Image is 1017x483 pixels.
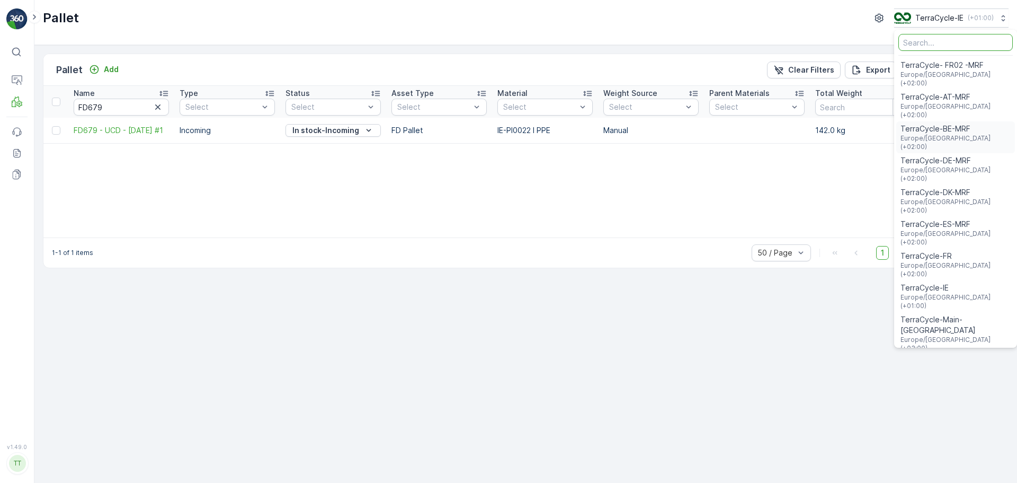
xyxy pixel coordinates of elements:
p: Name [74,88,95,99]
span: TerraCycle-ES-MRF [900,219,1011,230]
td: IE-PI0022 I PPE [492,118,598,143]
td: 142.0 kg [810,118,916,143]
p: Weight Source [603,88,657,99]
button: Clear Filters [767,62,841,78]
p: Select [715,102,788,112]
span: Europe/[GEOGRAPHIC_DATA] (+01:00) [900,293,1011,310]
p: Type [180,88,198,99]
div: Toggle Row Selected [52,126,60,135]
span: Europe/[GEOGRAPHIC_DATA] (+02:00) [900,102,1011,119]
p: Select [291,102,364,112]
p: Select [609,102,682,112]
span: TerraCycle-Main-[GEOGRAPHIC_DATA] [900,314,1011,336]
td: Manual [598,118,704,143]
p: ( +01:00 ) [968,14,994,22]
span: 1 [876,246,889,260]
span: TerraCycle-DE-MRF [900,155,1011,166]
p: Clear Filters [788,65,834,75]
button: Export [845,62,897,78]
td: Incoming [174,118,280,143]
p: Status [286,88,310,99]
div: TT [9,455,26,472]
p: Export [866,65,890,75]
input: Search... [898,34,1013,51]
span: TerraCycle-AT-MRF [900,92,1011,102]
span: TerraCycle-IE [900,283,1011,293]
p: Total Weight [815,88,862,99]
p: Parent Materials [709,88,770,99]
span: Europe/[GEOGRAPHIC_DATA] (+02:00) [900,230,1011,247]
button: TT [6,452,28,475]
ul: Menu [894,30,1017,348]
p: Asset Type [391,88,434,99]
p: Pallet [56,63,83,77]
button: In stock-Incoming [286,124,381,137]
p: Select [397,102,470,112]
p: Pallet [43,10,79,27]
span: FD679 - UCD - [DATE] #1 [74,125,169,136]
span: TerraCycle-FR [900,251,1011,261]
span: Europe/[GEOGRAPHIC_DATA] (+02:00) [900,261,1011,278]
p: 1-1 of 1 items [52,249,93,257]
p: Select [503,102,576,112]
p: Material [497,88,528,99]
a: FD679 - UCD - 16.07.2025 #1 [74,125,169,136]
span: Europe/[GEOGRAPHIC_DATA] (+03:00) [900,336,1011,353]
span: Europe/[GEOGRAPHIC_DATA] (+02:00) [900,71,1011,87]
span: TerraCycle-BE-MRF [900,124,1011,134]
input: Search [815,99,911,116]
span: TerraCycle- FR02 -MRF [900,60,1011,71]
span: Europe/[GEOGRAPHIC_DATA] (+02:00) [900,166,1011,183]
span: Europe/[GEOGRAPHIC_DATA] (+02:00) [900,134,1011,151]
p: Add [104,64,119,75]
span: Europe/[GEOGRAPHIC_DATA] (+02:00) [900,198,1011,215]
img: TC_CKGxpWm.png [894,12,911,24]
p: TerraCycle-IE [915,13,964,23]
span: v 1.49.0 [6,444,28,450]
span: TerraCycle-DK-MRF [900,187,1011,198]
button: Add [85,63,123,76]
p: Select [185,102,258,112]
p: In stock-Incoming [292,125,359,136]
input: Search [74,99,169,116]
img: logo [6,8,28,30]
td: FD Pallet [386,118,492,143]
button: TerraCycle-IE(+01:00) [894,8,1009,28]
